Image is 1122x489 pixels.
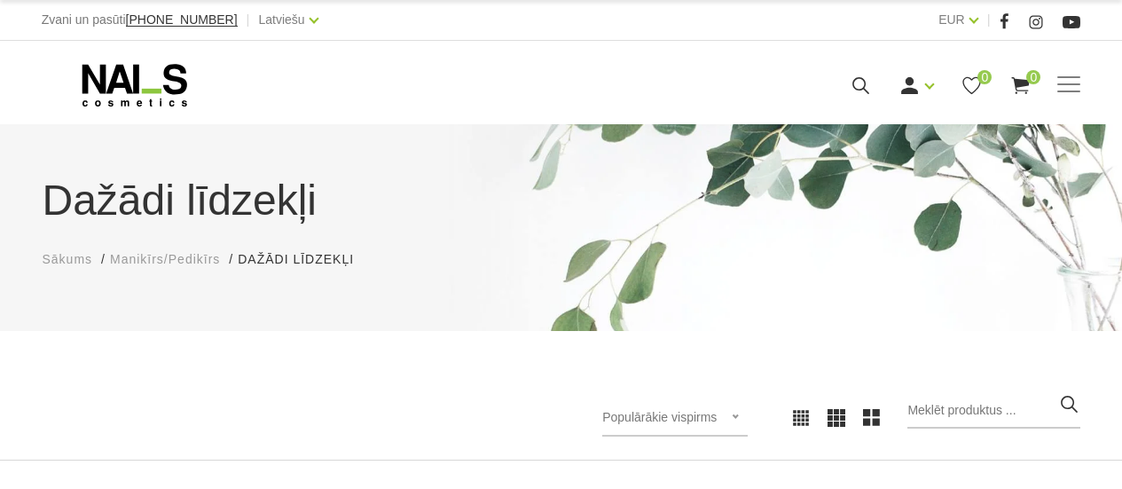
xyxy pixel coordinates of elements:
[247,9,250,31] span: |
[126,13,238,27] a: [PHONE_NUMBER]
[961,75,983,97] a: 0
[259,9,305,30] a: Latviešu
[43,169,1080,233] h1: Dažādi līdzekļi
[43,250,93,269] a: Sākums
[238,250,372,269] li: Dažādi līdzekļi
[110,250,220,269] a: Manikīrs/Pedikīrs
[42,9,238,31] div: Zvani un pasūti
[1026,70,1040,84] span: 0
[907,393,1080,429] input: Meklēt produktus ...
[977,70,992,84] span: 0
[126,12,238,27] span: [PHONE_NUMBER]
[1009,75,1032,97] a: 0
[43,252,93,266] span: Sākums
[110,252,220,266] span: Manikīrs/Pedikīrs
[987,9,991,31] span: |
[938,9,965,30] a: EUR
[602,410,717,424] span: Populārākie vispirms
